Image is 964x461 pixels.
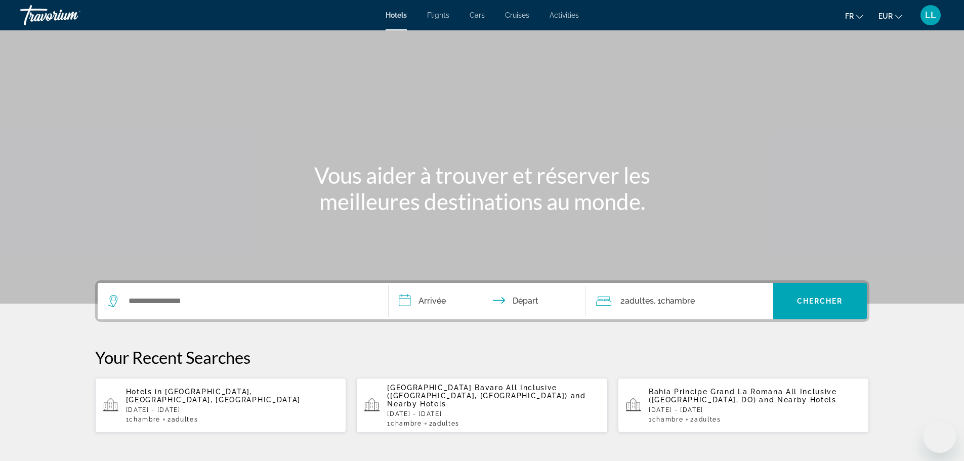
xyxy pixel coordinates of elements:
button: Change currency [878,9,902,23]
span: Bahia Principe Grand La Romana All Inclusive ([GEOGRAPHIC_DATA], DO) [649,388,837,404]
button: Travelers: 2 adults, 0 children [586,283,773,319]
a: Flights [427,11,449,19]
span: 1 [387,420,422,427]
span: 2 [167,416,198,423]
button: Change language [845,9,863,23]
span: Adultes [625,296,654,306]
span: LL [925,10,936,20]
a: Activities [550,11,579,19]
span: Adultes [694,416,721,423]
span: and Nearby Hotels [759,396,836,404]
span: 2 [429,420,459,427]
span: and Nearby Hotels [387,392,586,408]
p: [DATE] - [DATE] [387,410,600,417]
span: Chambre [391,420,422,427]
button: Bahia Principe Grand La Romana All Inclusive ([GEOGRAPHIC_DATA], DO) and Nearby Hotels[DATE] - [D... [618,378,869,433]
button: Check in and out dates [389,283,586,319]
h1: Vous aider à trouver et réserver les meilleures destinations au monde. [292,162,672,215]
span: EUR [878,12,893,20]
p: [DATE] - [DATE] [649,406,861,413]
span: Hotels in [126,388,162,396]
span: [GEOGRAPHIC_DATA] Bavaro All Inclusive ([GEOGRAPHIC_DATA], [GEOGRAPHIC_DATA]) [387,384,568,400]
span: Adultes [172,416,198,423]
span: Chambre [652,416,684,423]
span: Chambre [661,296,695,306]
button: Chercher [773,283,867,319]
span: [GEOGRAPHIC_DATA], [GEOGRAPHIC_DATA], [GEOGRAPHIC_DATA] [126,388,301,404]
div: Search widget [98,283,867,319]
a: Travorium [20,2,121,28]
iframe: Bouton de lancement de la fenêtre de messagerie [924,421,956,453]
span: Chambre [129,416,160,423]
span: 2 [690,416,721,423]
a: Hotels [386,11,407,19]
span: , 1 [654,294,695,308]
span: 1 [649,416,683,423]
p: [DATE] - [DATE] [126,406,339,413]
span: Adultes [433,420,459,427]
button: User Menu [917,5,944,26]
button: Hotels in [GEOGRAPHIC_DATA], [GEOGRAPHIC_DATA], [GEOGRAPHIC_DATA][DATE] - [DATE]1Chambre2Adultes [95,378,347,433]
a: Cars [470,11,485,19]
span: Chercher [797,297,843,305]
button: [GEOGRAPHIC_DATA] Bavaro All Inclusive ([GEOGRAPHIC_DATA], [GEOGRAPHIC_DATA]) and Nearby Hotels[D... [356,378,608,433]
span: fr [845,12,854,20]
span: 2 [620,294,654,308]
a: Cruises [505,11,529,19]
p: Your Recent Searches [95,347,869,367]
span: 1 [126,416,160,423]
